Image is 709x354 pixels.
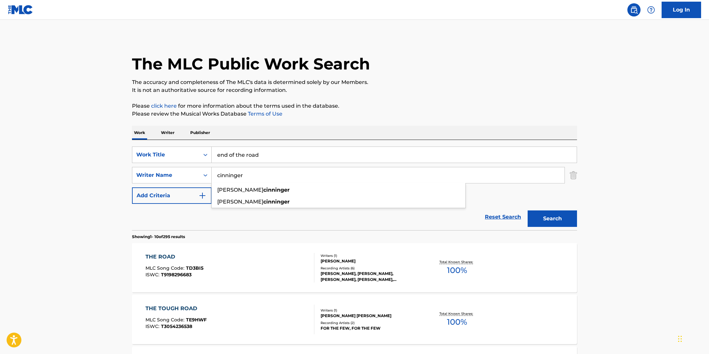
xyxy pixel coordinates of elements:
div: Drag [678,329,682,349]
span: T3054236538 [161,323,192,329]
div: Writer Name [136,171,196,179]
p: It is not an authoritative source for recording information. [132,86,577,94]
span: TE9HWF [186,317,207,323]
iframe: Chat Widget [676,322,709,354]
div: [PERSON_NAME] [PERSON_NAME] [321,313,420,319]
p: Publisher [188,126,212,140]
form: Search Form [132,147,577,230]
img: help [647,6,655,14]
strong: cinninger [263,187,290,193]
span: ISWC : [145,323,161,329]
a: Terms of Use [247,111,282,117]
img: 9d2ae6d4665cec9f34b9.svg [198,192,206,200]
p: Total Known Shares: [439,311,475,316]
a: THE ROADMLC Song Code:TD3BI5ISWC:T9198296683Writers (1)[PERSON_NAME]Recording Artists (6)[PERSON_... [132,243,577,292]
h1: The MLC Public Work Search [132,54,370,74]
div: [PERSON_NAME] [321,258,420,264]
a: Public Search [627,3,641,16]
button: Search [528,210,577,227]
div: Writers ( 1 ) [321,253,420,258]
span: 100 % [447,316,467,328]
span: [PERSON_NAME] [217,199,263,205]
p: Please for more information about the terms used in the database. [132,102,577,110]
img: search [630,6,638,14]
a: THE TOUGH ROADMLC Song Code:TE9HWFISWC:T3054236538Writers (1)[PERSON_NAME] [PERSON_NAME]Recording... [132,295,577,344]
div: [PERSON_NAME], [PERSON_NAME], [PERSON_NAME], [PERSON_NAME], [PERSON_NAME] [321,271,420,283]
span: 100 % [447,264,467,276]
p: The accuracy and completeness of The MLC's data is determined solely by our Members. [132,78,577,86]
div: Help [644,3,658,16]
div: FOR THE FEW, FOR THE FEW [321,325,420,331]
div: Recording Artists ( 6 ) [321,266,420,271]
a: Reset Search [482,210,524,224]
p: Total Known Shares: [439,259,475,264]
p: Showing 1 - 10 of 295 results [132,234,185,240]
button: Add Criteria [132,187,212,204]
img: Delete Criterion [570,167,577,183]
div: Work Title [136,151,196,159]
span: MLC Song Code : [145,265,186,271]
div: Writers ( 1 ) [321,308,420,313]
span: [PERSON_NAME] [217,187,263,193]
div: Recording Artists ( 2 ) [321,320,420,325]
div: THE TOUGH ROAD [145,305,207,313]
a: Log In [662,2,701,18]
strong: cinninger [263,199,290,205]
p: Work [132,126,147,140]
p: Please review the Musical Works Database [132,110,577,118]
span: TD3BI5 [186,265,203,271]
div: THE ROAD [145,253,203,261]
span: T9198296683 [161,272,192,278]
img: MLC Logo [8,5,33,14]
p: Writer [159,126,176,140]
a: click here [151,103,177,109]
span: ISWC : [145,272,161,278]
span: MLC Song Code : [145,317,186,323]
